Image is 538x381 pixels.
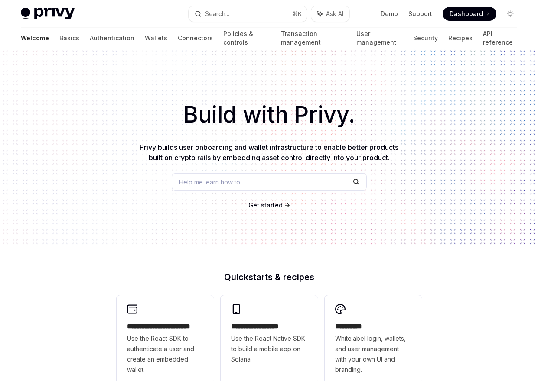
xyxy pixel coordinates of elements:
a: Authentication [90,28,134,48]
div: Search... [205,9,229,19]
span: Help me learn how to… [179,178,245,187]
span: Get started [248,201,283,209]
span: Whitelabel login, wallets, and user management with your own UI and branding. [335,333,411,375]
a: Get started [248,201,283,210]
a: Connectors [178,28,213,48]
a: Transaction management [281,28,346,48]
span: Ask AI [326,10,343,18]
a: Welcome [21,28,49,48]
a: Recipes [448,28,473,48]
a: Wallets [145,28,167,48]
span: Use the React SDK to authenticate a user and create an embedded wallet. [127,333,203,375]
img: light logo [21,8,75,20]
button: Ask AI [311,6,349,22]
a: API reference [483,28,517,48]
a: Policies & controls [223,28,271,48]
button: Search...⌘K [189,6,307,22]
a: Security [413,28,438,48]
a: Basics [59,28,79,48]
h1: Build with Privy. [14,98,524,132]
a: Support [408,10,432,18]
span: ⌘ K [293,10,302,17]
a: User management [356,28,403,48]
span: Privy builds user onboarding and wallet infrastructure to enable better products built on crypto ... [140,143,398,162]
a: Demo [381,10,398,18]
span: Dashboard [450,10,483,18]
span: Use the React Native SDK to build a mobile app on Solana. [231,333,307,365]
button: Toggle dark mode [503,7,517,21]
h2: Quickstarts & recipes [117,273,422,281]
a: Dashboard [443,7,496,21]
